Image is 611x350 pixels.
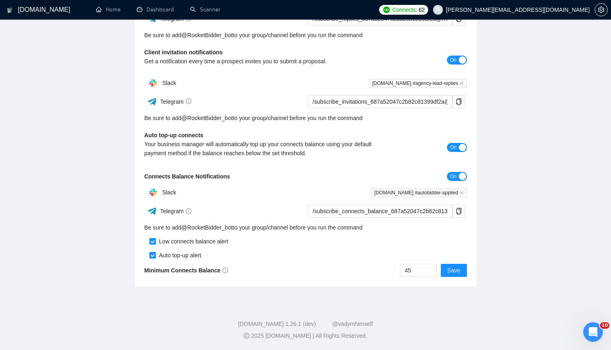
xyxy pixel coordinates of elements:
[137,6,174,13] a: dashboardDashboard
[238,321,316,327] a: [DOMAIN_NAME] 1.26.1 (dev)
[447,266,460,275] span: Save
[244,333,249,339] span: copyright
[160,16,191,22] span: Telegram
[186,98,191,104] span: info-circle
[145,184,161,201] img: hpQkSZIkSZIkSZIkSZIkSZIkSZIkSZIkSZIkSZIkSZIkSZIkSZIkSZIkSZIkSZIkSZIkSZIkSZIkSZIkSZIkSZIkSZIkSZIkS...
[435,7,441,13] span: user
[160,208,191,214] span: Telegram
[595,3,608,16] button: setting
[392,5,417,14] span: Connects:
[186,208,191,214] span: info-circle
[144,132,204,138] b: Auto top-up connects
[369,79,467,88] span: [DOMAIN_NAME] #agency-lead-replies
[160,98,191,105] span: Telegram
[7,4,13,17] img: logo
[144,57,387,66] div: Get a notification every time a prospect invites you to submit a proposal.
[600,322,609,329] span: 10
[453,98,465,105] span: copy
[452,95,465,108] button: copy
[156,237,229,246] div: Low connects balance alert
[452,205,465,218] button: copy
[145,75,161,91] img: hpQkSZIkSZIkSZIkSZIkSZIkSZIkSZIkSZIkSZIkSZIkSZIkSZIkSZIkSZIkSZIkSZIkSZIkSZIkSZIkSZIkSZIkSZIkSZIkS...
[144,173,230,180] b: Connects Balance Notifications
[460,81,464,85] span: close
[144,114,467,123] div: Be sure to add to your group/channel before you run the command
[182,114,233,123] a: @RocketBidder_bot
[383,7,390,13] img: upwork-logo.png
[190,6,220,13] a: searchScanner
[222,268,228,273] span: info-circle
[460,191,464,195] span: close
[371,188,467,197] span: [DOMAIN_NAME] #autobidder-applied
[450,143,456,152] span: On
[144,140,387,158] div: Your business manager will automatically top up your connects balance using your default payment ...
[144,31,467,40] div: Be sure to add to your group/channel before you run the command
[144,49,223,56] b: Client invitation notifications
[156,251,202,260] div: Auto top-up alert
[96,6,120,13] a: homeHome
[583,322,603,342] iframe: Intercom live chat
[144,223,467,232] div: Be sure to add to your group/channel before you run the command
[7,332,604,340] div: 2025 [DOMAIN_NAME] | All Rights Reserved.
[450,172,456,181] span: On
[147,206,157,216] img: ww3wtPAAAAAElFTkSuQmCC
[595,7,608,13] a: setting
[162,189,176,196] span: Slack
[144,267,229,274] b: Minimum Connects Balance
[147,96,157,107] img: ww3wtPAAAAAElFTkSuQmCC
[332,321,373,327] a: @vadymhimself
[182,31,233,40] a: @RocketBidder_bot
[162,80,176,86] span: Slack
[450,56,456,65] span: On
[182,223,233,232] a: @RocketBidder_bot
[419,5,425,14] span: 62
[441,264,467,277] button: Save
[453,208,465,214] span: copy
